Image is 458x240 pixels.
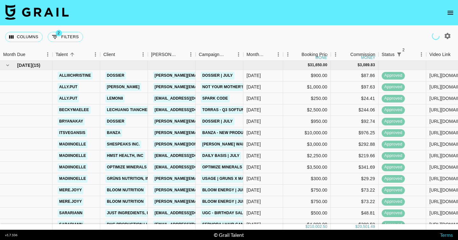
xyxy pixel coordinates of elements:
span: approved [382,153,405,159]
button: Sort [225,50,234,59]
div: $219.66 [331,150,378,162]
div: $750.00 [283,196,331,208]
a: sarariann [58,209,84,217]
span: approved [382,164,405,170]
button: Sort [293,50,302,59]
span: approved [382,107,405,113]
div: money [361,56,375,60]
a: DHC PRODUCTION LLC [105,221,153,229]
button: Sort [341,50,350,59]
div: $1,000.00 [283,81,331,93]
a: Not Your Mother's | Curl Oil [201,83,267,91]
div: Campaign (Type) [199,48,225,61]
a: mere.joyy [58,198,83,206]
div: $244.06 [331,104,378,116]
div: $2,250.00 [283,150,331,162]
div: $ [308,62,310,68]
div: Jul '25 [246,152,261,159]
span: approved [382,222,405,228]
button: Menu [91,50,100,59]
span: approved [382,84,405,90]
a: madiinoelle [58,140,87,148]
div: Campaign (Type) [196,48,243,61]
a: Spark Code [201,95,230,102]
a: [EMAIL_ADDRESS][DOMAIN_NAME] [153,209,224,217]
span: approved [382,187,405,193]
button: Sort [68,50,77,59]
a: [EMAIL_ADDRESS][DOMAIN_NAME] [153,152,224,160]
a: Bloom Energy | June [201,198,249,206]
div: $250.00 [283,93,331,104]
a: madiinoelle [58,152,87,160]
a: Grüns Nutrition, Inc. [105,175,155,183]
div: $ [357,62,360,68]
div: © Grail Talent [214,232,244,238]
div: Month Due [243,48,283,61]
a: [PERSON_NAME][EMAIL_ADDRESS][DOMAIN_NAME] [153,198,257,206]
div: Booker [148,48,196,61]
div: $ [355,224,357,229]
span: approved [382,118,405,124]
button: Sort [404,50,413,59]
button: Menu [331,50,340,59]
div: $976.25 [331,127,378,139]
div: Jul '25 [246,95,261,102]
a: [PERSON_NAME][EMAIL_ADDRESS][PERSON_NAME][DOMAIN_NAME] [153,175,289,183]
a: Optimize Minerals | June [201,163,257,171]
button: Menu [43,50,52,59]
div: Jul '25 [246,210,261,216]
div: Jul '25 [246,187,261,193]
div: Jul '25 [246,141,261,147]
div: $3,500.00 [283,162,331,173]
div: Month Due [246,48,265,61]
a: Bloom Nutrition [105,198,145,206]
div: Jul '25 [246,221,261,228]
div: 20,501.49 [357,224,375,229]
div: $900.00 [283,70,331,81]
a: [EMAIL_ADDRESS][DOMAIN_NAME] [153,95,224,102]
div: Status [378,48,426,61]
div: $500.00 [283,208,331,219]
a: Dossier | July [201,117,234,125]
span: approved [382,130,405,136]
div: $87.86 [331,70,378,81]
button: Sort [25,50,34,59]
button: Sort [177,50,186,59]
div: $341.69 [331,162,378,173]
a: sarariann [58,221,84,229]
a: [PERSON_NAME] [105,83,141,91]
div: Jul '25 [246,72,261,79]
a: Optimize Minerals [105,163,148,171]
button: Menu [417,50,426,59]
a: [EMAIL_ADDRESS][DOMAIN_NAME] [153,221,224,229]
span: approved [382,73,405,79]
a: LEMON8 [105,95,125,102]
div: Month Due [3,48,25,61]
button: Menu [138,50,148,59]
span: approved [382,95,405,102]
div: Jul '25 [246,164,261,170]
div: $97.63 [331,81,378,93]
span: approved [382,176,405,182]
a: [PERSON_NAME][EMAIL_ADDRESS][DOMAIN_NAME] [153,186,257,194]
div: [PERSON_NAME] [151,48,177,61]
div: 210,002.50 [308,224,327,229]
div: Jul '25 [246,118,261,124]
div: Booking Price [302,48,330,61]
div: Jul '25 [246,130,261,136]
div: Talent [52,48,100,61]
div: $300.00 [283,173,331,185]
div: $950.00 [283,116,331,127]
a: ally.put [58,95,79,102]
a: Banza - New Product Launch [201,129,268,137]
a: Dossier [105,72,126,80]
div: $4,000.00 [283,219,331,230]
a: [PERSON_NAME][EMAIL_ADDRESS][PERSON_NAME][DOMAIN_NAME] [153,129,289,137]
button: Show filters [395,50,404,59]
a: [PERSON_NAME][EMAIL_ADDRESS][PERSON_NAME][DOMAIN_NAME] [153,83,289,91]
div: Status [382,48,395,61]
a: beckymaelee [58,106,91,114]
a: Sephora | Hair Campaign [201,221,258,229]
a: HMST Health, INC [105,152,145,160]
div: money [316,56,330,60]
